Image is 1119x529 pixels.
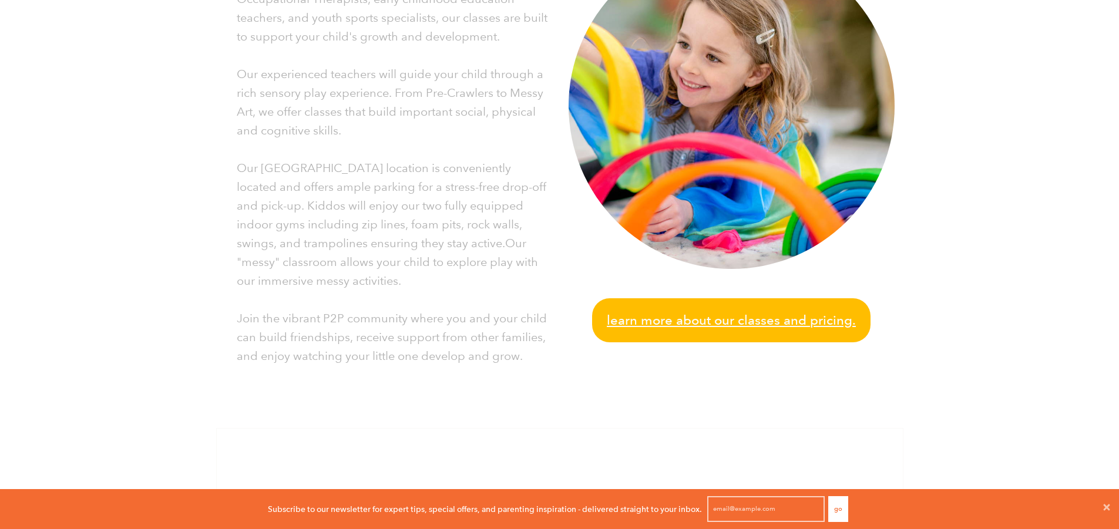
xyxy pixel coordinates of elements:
span: Join the vibrant P2P community where you and your child can build friendships, receive support fr... [237,311,547,363]
span: Our "messy" classroom allows your child to explore play with our immersive messy activities. [237,236,538,288]
input: email@example.com [707,496,825,522]
button: Go [828,496,848,522]
a: Learn more about our classes and pricing. [592,298,871,342]
p: Our [GEOGRAPHIC_DATA] location is conveniently located and offers ample parking for a stress-free... [237,159,551,290]
p: Our experienced teachers will guide your child through a rich sensory play experience. From Pre-C... [237,65,551,140]
span: Learn more about our classes and pricing. [607,310,856,331]
p: Subscribe to our newsletter for expert tips, special offers, and parenting inspiration - delivere... [268,503,702,515]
